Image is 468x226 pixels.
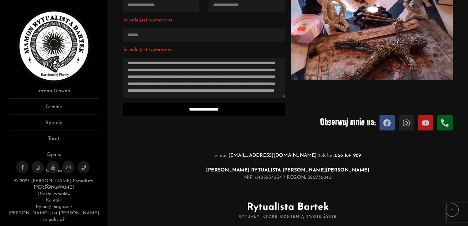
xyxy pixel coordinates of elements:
[9,103,98,115] a: O mnie
[126,195,450,220] h2: Rytualista Bartek
[37,192,70,196] a: Oferta rytuałów
[123,46,285,54] span: To pole jest wymagane.
[9,135,98,146] a: Tarot
[9,211,99,222] a: [PERSON_NAME] jest [PERSON_NAME] rytualista?
[9,151,98,162] a: Opinie
[120,152,456,181] p: e-mail: telefon: NIP: 6423234234 / REGON: 520736840
[46,198,62,203] a: Kontakt
[291,113,376,131] p: Obserwuj mnie na:
[335,153,361,158] a: 666 169 989
[123,17,199,24] span: To pole jest wymagane.
[36,205,72,209] a: Rytuały magiczne
[126,215,450,220] span: Rytuały, które odmienią Twoje życie
[17,9,91,83] img: Rytualista Bartek
[317,152,319,159] i: /
[206,168,369,173] strong: [PERSON_NAME] RYTUALISTA [PERSON_NAME] [PERSON_NAME]
[9,119,98,130] a: Rytuały
[9,87,98,99] a: Strona Główna
[228,153,317,158] a: [EMAIL_ADDRESS][DOMAIN_NAME]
